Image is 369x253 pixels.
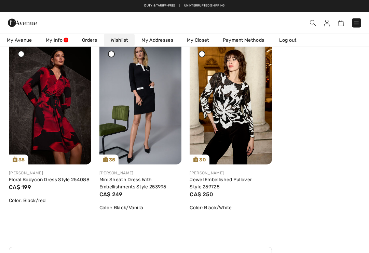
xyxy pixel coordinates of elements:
div: [PERSON_NAME] [9,170,91,176]
img: frank-lyman-tops-black-white_259728_1_e834_search.jpg [190,41,272,165]
a: 35 [9,41,91,165]
a: Duty & tariff-free | Uninterrupted shipping [144,4,224,7]
span: My Avenue [7,37,32,44]
img: Menu [353,20,360,27]
div: Color: Black/White [190,204,272,212]
img: joseph-ribkoff-dresses-jumpsuits-black-red_254088_4_6637_search.jpg [9,41,91,165]
a: 30 [190,41,272,165]
img: Search [310,20,316,26]
a: Mini Sheath Dress With Embellishments Style 253995 [99,177,166,190]
img: 1ère Avenue [8,16,37,30]
img: My Info [324,20,330,27]
img: Shopping Bag [338,20,344,26]
a: My Info [39,34,75,46]
a: Wishlist [104,34,135,46]
a: My Addresses [135,34,180,46]
a: 1ère Avenue [8,19,37,26]
a: Orders [75,34,104,46]
div: [PERSON_NAME] [190,170,272,176]
a: Jewel Embellished Pullover Style 259728 [190,177,252,190]
div: [PERSON_NAME] [99,170,182,176]
span: CA$ 249 [99,191,123,198]
a: Log out [272,34,310,46]
span: CA$ 199 [9,184,31,191]
a: 35 [99,41,182,165]
img: joseph-ribkoff-dresses-jumpsuits-black-vanilla_253995_2_767f_search.jpg [99,41,182,165]
div: Color: Black/red [9,197,91,204]
a: My Closet [180,34,216,46]
div: Color: Black/Vanilla [99,204,182,212]
a: Payment Methods [216,34,271,46]
span: CA$ 250 [190,191,213,198]
a: Floral Bodycon Dress Style 254088 [9,177,90,183]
